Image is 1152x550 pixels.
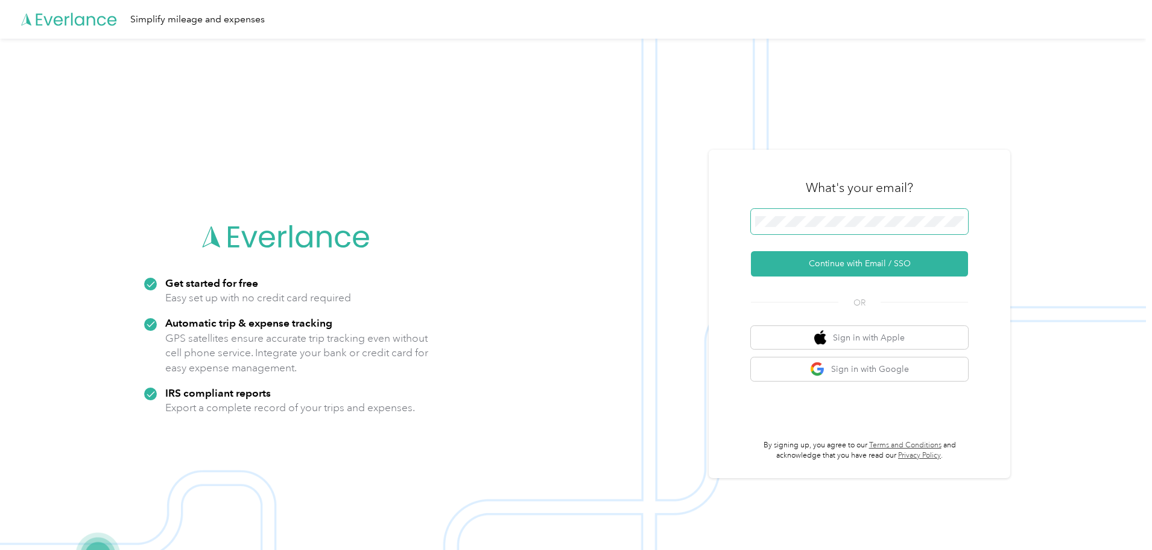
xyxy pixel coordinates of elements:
[130,12,265,27] div: Simplify mileage and expenses
[165,316,332,329] strong: Automatic trip & expense tracking
[165,290,351,305] p: Easy set up with no credit card required
[751,326,968,350] button: apple logoSign in with Apple
[751,440,968,461] p: By signing up, you agree to our and acknowledge that you have read our .
[814,330,826,345] img: apple logo
[165,277,258,289] strong: Get started for free
[838,296,881,309] span: OR
[165,331,429,376] p: GPS satellites ensure accurate trip tracking even without cell phone service. Integrate your bank...
[751,251,968,277] button: Continue with Email / SSO
[869,441,942,450] a: Terms and Conditions
[165,400,415,415] p: Export a complete record of your trips and expenses.
[810,362,825,377] img: google logo
[165,386,271,399] strong: IRS compliant reports
[898,451,941,460] a: Privacy Policy
[751,357,968,381] button: google logoSign in with Google
[806,179,913,196] h3: What's your email?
